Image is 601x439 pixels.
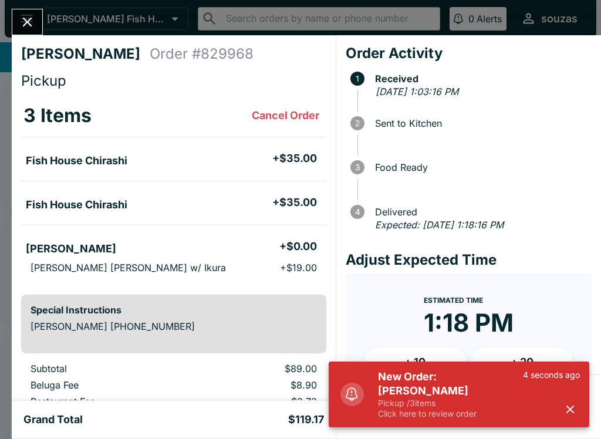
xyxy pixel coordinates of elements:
text: 2 [355,119,360,128]
p: Click here to review order [378,408,523,419]
button: Close [12,9,42,35]
p: Subtotal [31,363,183,374]
p: Restaurant Fee [31,396,183,407]
span: Estimated Time [424,296,483,305]
span: Pickup [21,72,66,89]
span: Received [369,73,592,84]
h3: 3 Items [23,104,92,127]
p: $8.90 [201,379,316,391]
p: [PERSON_NAME] [PHONE_NUMBER] [31,320,317,332]
h5: Fish House Chirashi [26,198,127,212]
text: 1 [356,74,359,83]
p: $3.73 [201,396,316,407]
button: + 20 [471,347,573,377]
button: + 10 [364,347,467,377]
p: Beluga Fee [31,379,183,391]
p: $89.00 [201,363,316,374]
p: [PERSON_NAME] [PERSON_NAME] w/ Ikura [31,262,226,273]
span: Delivered [369,207,592,217]
h5: Grand Total [23,413,83,427]
p: 4 seconds ago [523,370,580,380]
h5: Fish House Chirashi [26,154,127,168]
p: + $19.00 [280,262,317,273]
h4: Adjust Expected Time [346,251,592,269]
h5: New Order: [PERSON_NAME] [378,370,523,398]
text: 3 [355,163,360,172]
h5: [PERSON_NAME] [26,242,116,256]
h4: Order Activity [346,45,592,62]
h6: Special Instructions [31,304,317,316]
em: [DATE] 1:03:16 PM [376,86,458,97]
em: Expected: [DATE] 1:18:16 PM [375,219,504,231]
button: Cancel Order [247,104,324,127]
h5: + $35.00 [272,195,317,210]
h4: [PERSON_NAME] [21,45,150,63]
span: Food Ready [369,162,592,173]
table: orders table [21,94,326,285]
text: 4 [354,207,360,217]
span: Sent to Kitchen [369,118,592,129]
h5: + $35.00 [272,151,317,166]
h4: Order # 829968 [150,45,254,63]
time: 1:18 PM [424,308,514,338]
p: Pickup / 3 items [378,398,523,408]
h5: + $0.00 [279,239,317,254]
h5: $119.17 [288,413,324,427]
